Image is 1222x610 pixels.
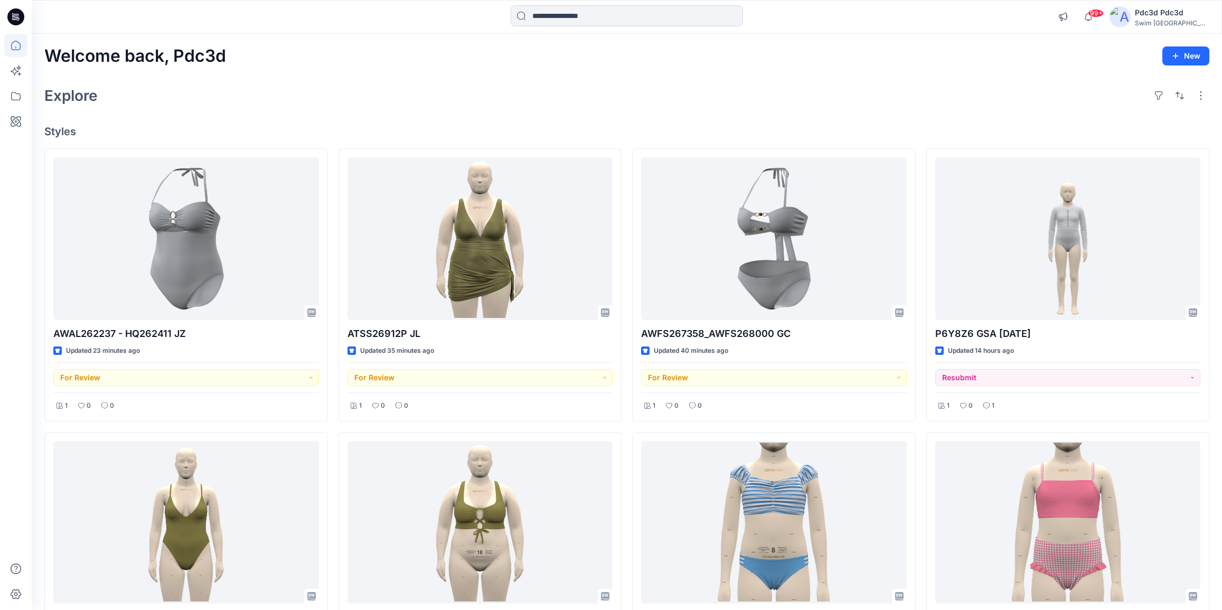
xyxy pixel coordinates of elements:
p: 0 [381,400,385,411]
p: P6Y8Z6 GSA [DATE] [935,326,1201,341]
a: PIDYP6831_dt [935,441,1201,604]
h2: Welcome back, Pdc3d [44,46,226,66]
p: 1 [947,400,950,411]
p: 1 [653,400,655,411]
p: Updated 40 minutes ago [654,345,728,356]
p: 0 [404,400,408,411]
a: AWFS267358_AWFS268000 GC [641,157,907,320]
p: ATSS26912P JL [347,326,613,341]
p: 0 [969,400,973,411]
p: 1 [65,400,68,411]
a: ATSS267458P [347,441,613,604]
p: Updated 14 hours ago [948,345,1014,356]
div: Swim [GEOGRAPHIC_DATA] [1135,19,1209,27]
a: ATSS26912P JL [347,157,613,320]
p: 0 [110,400,114,411]
img: avatar [1110,6,1131,27]
button: New [1162,46,1209,65]
p: Updated 35 minutes ago [360,345,434,356]
a: AWAL262237 - HQ262411 JZ [53,157,319,320]
a: PIDX018G4_dt & PID0L7E64_dt [641,441,907,604]
p: 0 [674,400,679,411]
p: 1 [359,400,362,411]
p: 1 [992,400,994,411]
a: P6Y8Z6 GSA 2025.09.02 [935,157,1201,320]
p: 0 [698,400,702,411]
p: AWFS267358_AWFS268000 GC [641,326,907,341]
p: Updated 23 minutes ago [66,345,140,356]
h4: Styles [44,125,1209,138]
p: AWAL262237 - HQ262411 JZ [53,326,319,341]
h2: Explore [44,87,98,104]
a: ATSS262355 [53,441,319,604]
div: Pdc3d Pdc3d [1135,6,1209,19]
p: 0 [87,400,91,411]
span: 99+ [1088,9,1104,17]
